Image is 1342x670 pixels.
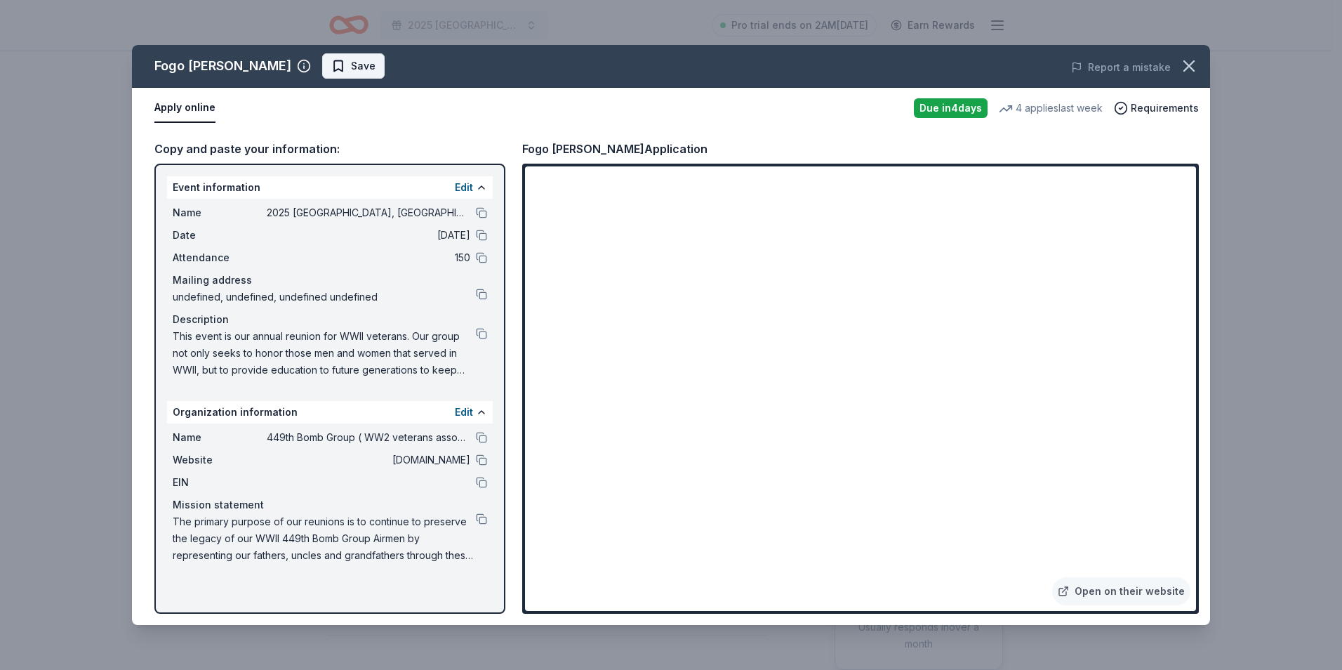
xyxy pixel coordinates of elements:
div: 4 applies last week [999,100,1103,117]
div: Organization information [167,401,493,423]
span: 150 [267,249,470,266]
span: Website [173,452,267,468]
div: Fogo [PERSON_NAME] [154,55,291,77]
span: 2025 [GEOGRAPHIC_DATA], [GEOGRAPHIC_DATA] 449th Bomb Group WWII Reunion [267,204,470,221]
button: Report a mistake [1071,59,1171,76]
span: undefined, undefined, undefined undefined [173,289,476,306]
span: Save [351,58,376,74]
span: Attendance [173,249,267,266]
span: 449th Bomb Group ( WW2 veterans association) [267,429,470,446]
a: Open on their website [1052,577,1190,605]
div: Copy and paste your information: [154,140,505,158]
div: Mission statement [173,497,487,513]
button: Apply online [154,93,215,123]
button: Requirements [1114,100,1199,117]
div: Fogo [PERSON_NAME] Application [522,140,707,158]
div: Mailing address [173,272,487,289]
button: Edit [455,179,473,196]
span: [DATE] [267,227,470,244]
div: Due in 4 days [914,98,988,118]
span: The primary purpose of our reunions is to continue to preserve the legacy of our WWII 449th Bomb ... [173,513,476,564]
span: Name [173,204,267,221]
span: Date [173,227,267,244]
span: Name [173,429,267,446]
div: Event information [167,176,493,199]
span: Requirements [1131,100,1199,117]
span: [DOMAIN_NAME] [267,452,470,468]
span: EIN [173,474,267,491]
button: Edit [455,404,473,421]
div: Description [173,311,487,328]
span: This event is our annual reunion for WWII veterans. Our group not only seeks to honor those men a... [173,328,476,379]
button: Save [322,53,385,79]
